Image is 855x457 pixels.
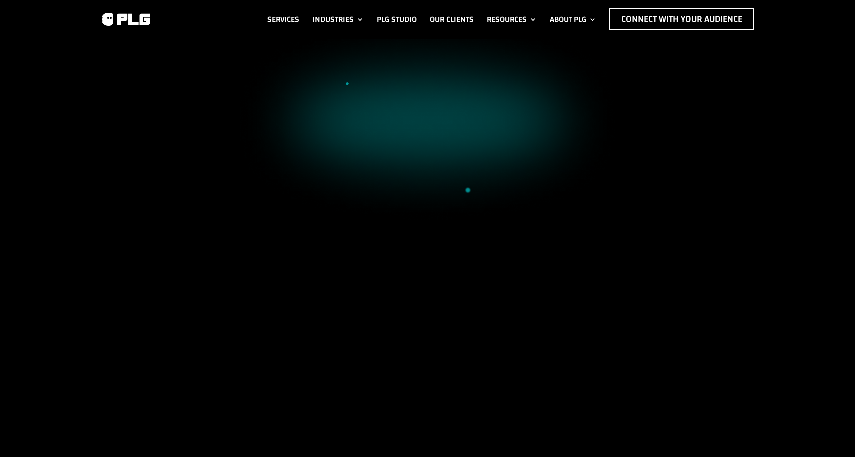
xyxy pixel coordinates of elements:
a: PLG Studio [377,8,417,30]
a: Resources [487,8,537,30]
a: Services [267,8,299,30]
a: Our Clients [430,8,474,30]
a: Industries [312,8,364,30]
a: Connect with Your Audience [609,8,754,30]
a: About PLG [550,8,596,30]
